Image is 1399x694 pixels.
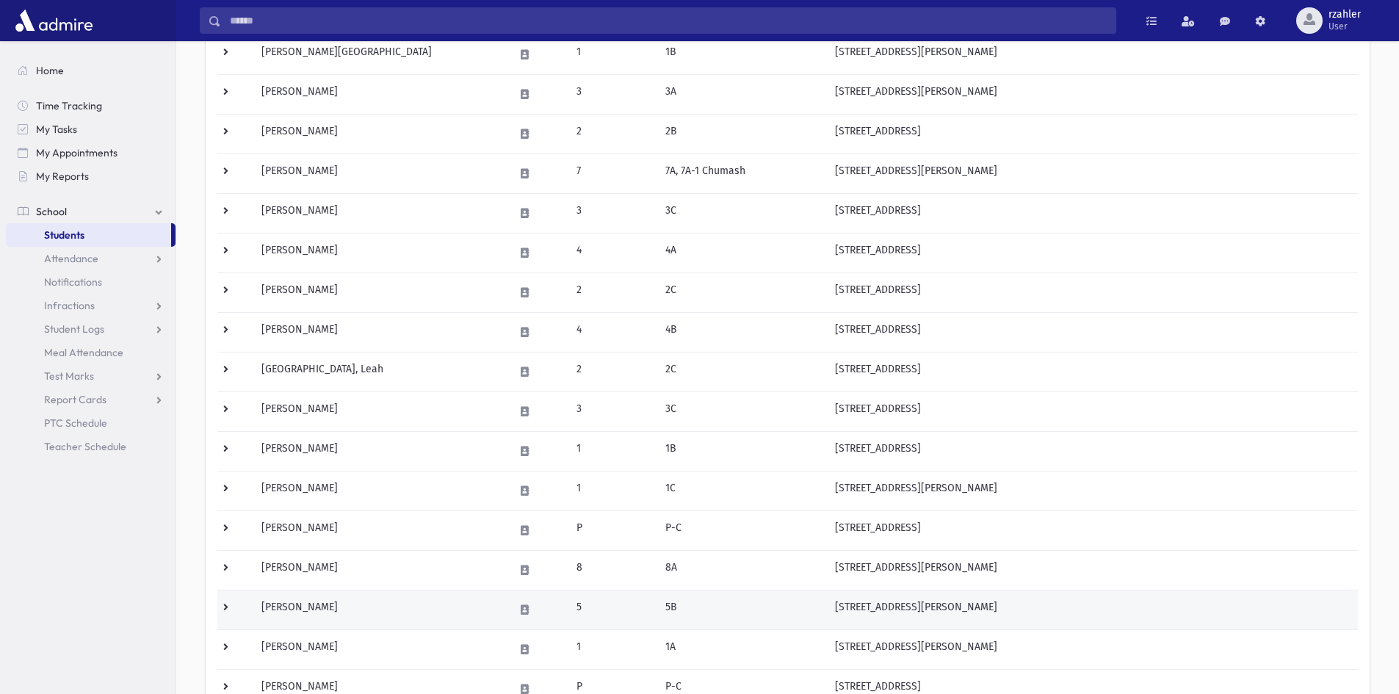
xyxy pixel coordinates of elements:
a: Home [6,59,176,82]
td: [STREET_ADDRESS] [826,352,1358,391]
td: [STREET_ADDRESS] [826,114,1358,153]
input: Search [221,7,1116,34]
td: 1B [657,35,826,74]
td: 2B [657,114,826,153]
a: My Tasks [6,118,176,141]
td: 2 [568,352,657,391]
td: 1 [568,431,657,471]
td: 1C [657,471,826,510]
td: [PERSON_NAME] [253,590,505,629]
td: [PERSON_NAME][GEOGRAPHIC_DATA] [253,35,505,74]
td: [PERSON_NAME] [253,193,505,233]
td: 8 [568,550,657,590]
td: [STREET_ADDRESS][PERSON_NAME] [826,153,1358,193]
td: [STREET_ADDRESS][PERSON_NAME] [826,629,1358,669]
span: Notifications [44,275,102,289]
span: My Reports [36,170,89,183]
td: 8A [657,550,826,590]
a: Meal Attendance [6,341,176,364]
td: [STREET_ADDRESS] [826,233,1358,272]
td: 5B [657,590,826,629]
td: 1 [568,35,657,74]
span: Test Marks [44,369,94,383]
td: 4 [568,312,657,352]
td: [PERSON_NAME] [253,272,505,312]
a: PTC Schedule [6,411,176,435]
a: Report Cards [6,388,176,411]
span: Student Logs [44,322,104,336]
td: 1 [568,629,657,669]
span: PTC Schedule [44,416,107,430]
span: Infractions [44,299,95,312]
td: [GEOGRAPHIC_DATA], Leah [253,352,505,391]
a: Student Logs [6,317,176,341]
td: [STREET_ADDRESS][PERSON_NAME] [826,74,1358,114]
td: 3 [568,74,657,114]
a: Test Marks [6,364,176,388]
span: Meal Attendance [44,346,123,359]
td: [PERSON_NAME] [253,153,505,193]
td: [PERSON_NAME] [253,312,505,352]
td: [PERSON_NAME] [253,233,505,272]
td: [STREET_ADDRESS][PERSON_NAME] [826,590,1358,629]
a: Notifications [6,270,176,294]
td: [STREET_ADDRESS][PERSON_NAME] [826,550,1358,590]
span: Home [36,64,64,77]
span: My Tasks [36,123,77,136]
td: [PERSON_NAME] [253,629,505,669]
td: 5 [568,590,657,629]
td: 3A [657,74,826,114]
td: 1B [657,431,826,471]
span: rzahler [1328,9,1361,21]
td: 2 [568,272,657,312]
a: Time Tracking [6,94,176,118]
td: 3 [568,391,657,431]
td: [STREET_ADDRESS][PERSON_NAME] [826,471,1358,510]
span: Students [44,228,84,242]
a: School [6,200,176,223]
td: 2C [657,272,826,312]
span: School [36,205,67,218]
span: User [1328,21,1361,32]
td: 3C [657,391,826,431]
td: 4B [657,312,826,352]
td: P-C [657,510,826,550]
td: [STREET_ADDRESS] [826,510,1358,550]
td: [STREET_ADDRESS][PERSON_NAME] [826,35,1358,74]
td: 3C [657,193,826,233]
td: [PERSON_NAME] [253,74,505,114]
td: [PERSON_NAME] [253,114,505,153]
a: Infractions [6,294,176,317]
td: 1 [568,471,657,510]
img: AdmirePro [12,6,96,35]
td: [STREET_ADDRESS] [826,431,1358,471]
td: 7A, 7A-1 Chumash [657,153,826,193]
td: 3 [568,193,657,233]
td: [PERSON_NAME] [253,391,505,431]
span: Report Cards [44,393,106,406]
a: My Appointments [6,141,176,165]
td: 1A [657,629,826,669]
td: [PERSON_NAME] [253,431,505,471]
td: 2 [568,114,657,153]
td: P [568,510,657,550]
a: My Reports [6,165,176,188]
td: 4A [657,233,826,272]
td: 7 [568,153,657,193]
td: [STREET_ADDRESS] [826,312,1358,352]
a: Attendance [6,247,176,270]
td: [STREET_ADDRESS] [826,193,1358,233]
span: Attendance [44,252,98,265]
td: [PERSON_NAME] [253,510,505,550]
span: Time Tracking [36,99,102,112]
span: Teacher Schedule [44,440,126,453]
td: [PERSON_NAME] [253,471,505,510]
a: Students [6,223,171,247]
td: [PERSON_NAME] [253,550,505,590]
td: [STREET_ADDRESS] [826,391,1358,431]
td: 2C [657,352,826,391]
td: [STREET_ADDRESS] [826,272,1358,312]
span: My Appointments [36,146,118,159]
a: Teacher Schedule [6,435,176,458]
td: 4 [568,233,657,272]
